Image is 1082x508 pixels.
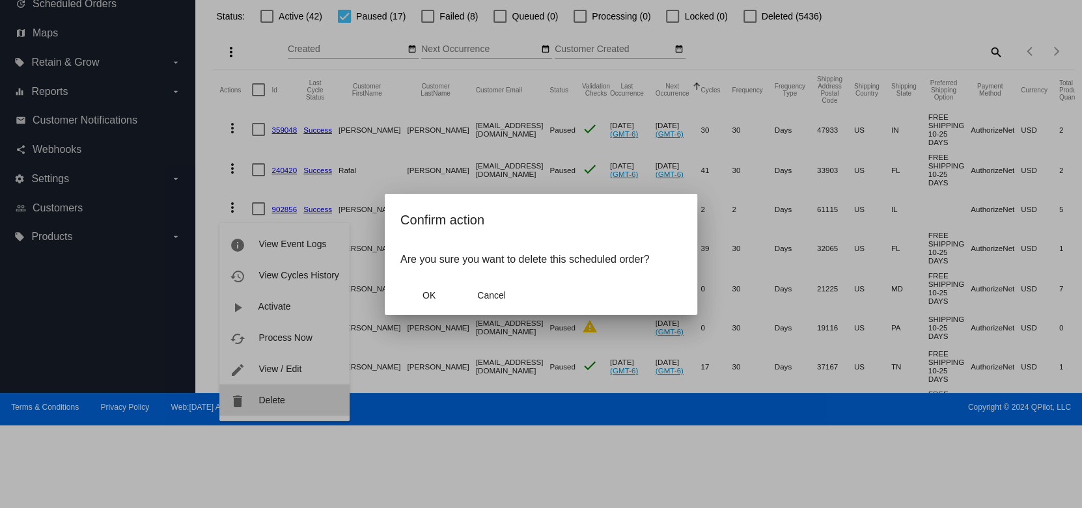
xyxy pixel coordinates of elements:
[423,290,436,301] span: OK
[400,284,458,307] button: Close dialog
[477,290,506,301] span: Cancel
[400,254,682,265] p: Are you sure you want to delete this scheduled order?
[463,284,520,307] button: Close dialog
[400,209,682,230] h2: Confirm action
